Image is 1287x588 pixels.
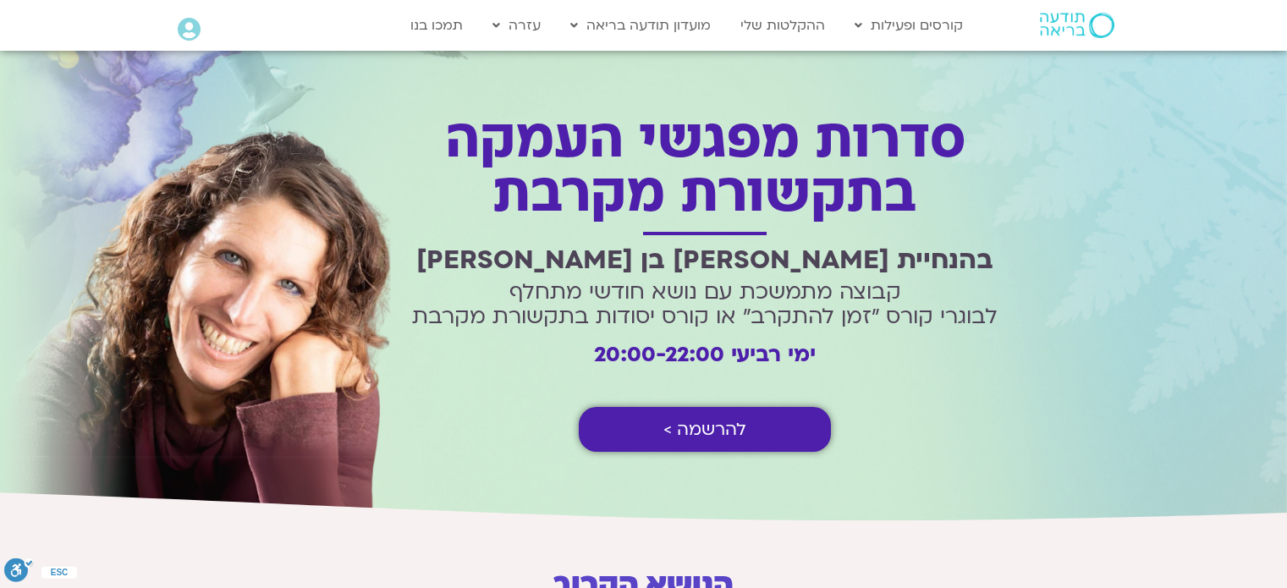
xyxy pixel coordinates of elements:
a: להרשמה > [579,407,831,452]
h2: בהנחיית [PERSON_NAME] בן [PERSON_NAME] [404,245,1005,275]
a: מועדון תודעה בריאה [562,9,719,41]
img: תודעה בריאה [1040,13,1114,38]
h2: קבוצה מתמשכת עם נושא חודשי מתחלף לבוגרי קורס ״זמן להתקרב״ או קורס יסודות בתקשורת מקרבת [404,280,1005,329]
strong: ימי רביעי 20:00-22:00 [594,340,816,369]
a: ההקלטות שלי [732,9,833,41]
a: תמכו בנו [402,9,471,41]
h1: סדרות מפגשי העמקה בתקשורת מקרבת [404,113,1005,222]
span: להרשמה > [663,420,746,439]
a: עזרה [484,9,549,41]
a: קורסים ופעילות [846,9,971,41]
